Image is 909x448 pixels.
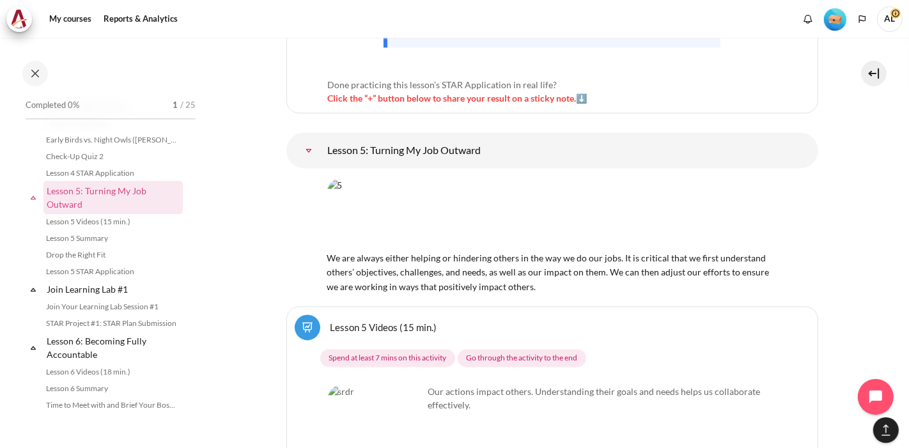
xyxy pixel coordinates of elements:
span: AL [877,6,903,32]
span: Collapse [27,283,40,296]
span: We are always either helping or hindering others in the way we do our jobs. It is critical that w... [327,238,777,292]
a: Lesson 5 STAR Application [42,264,182,279]
a: User menu [877,6,903,32]
a: Lesson 6 Summary [42,381,182,396]
span: / 25 [180,99,196,112]
button: Languages [853,10,872,29]
a: Level #1 [819,7,851,31]
a: My courses [45,6,96,32]
div: Completion requirements for Lesson 5 Videos (15 min.) [320,346,789,369]
a: Early Birds vs. Night Owls ([PERSON_NAME]'s Story) [42,132,182,148]
span: Done practicing this lesson’s STAR Application in real life? [328,79,557,90]
span: Collapse [27,341,40,354]
span: Spend at least 7 mins on this activity [329,352,446,364]
a: Lesson 6: Becoming Fully Accountable [45,332,182,363]
img: 5 [327,178,777,249]
button: [[backtotopbutton]] [873,417,899,443]
a: Lesson 5: Turning My Job Outward [296,137,322,163]
a: Join Your Learning Lab Session #1 [42,299,182,314]
a: Lesson 6 Videos (18 min.) [42,364,182,380]
a: Lesson 5 Summary [42,231,182,246]
span: Completed 0% [26,99,79,112]
a: Join Learning Lab #1 [45,281,182,298]
a: Time to Meet with and Brief Your Boss #1 [42,398,182,413]
a: Lesson 4 STAR Application [42,166,182,181]
a: Lesson 5: Turning My Job Outward [45,182,182,213]
span: Go through the activity to the end [466,352,577,364]
p: Our actions impact others. Understanding their goals and needs helps us collaborate effectively. [328,385,777,412]
a: Lesson 5 Videos (15 min.) [330,321,437,333]
a: Lesson 5 Videos (15 min.) [42,214,182,229]
a: Drop the Right Fit [42,247,182,263]
img: Architeck [10,10,28,29]
a: Check-Up Quiz 2 [42,149,182,164]
a: Completed 0% 1 / 25 [26,97,196,132]
img: Level #1 [824,8,846,31]
div: Show notification window with no new notifications [798,10,818,29]
span: 1 [173,99,178,112]
span: Click the “+” button below to share your result on a sticky note.⬇️ [328,93,587,104]
a: Architeck Architeck [6,6,38,32]
a: Reports & Analytics [99,6,182,32]
div: Level #1 [824,7,846,31]
a: STAR Project #1: STAR Plan Submission [42,316,182,331]
span: Collapse [27,191,40,204]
